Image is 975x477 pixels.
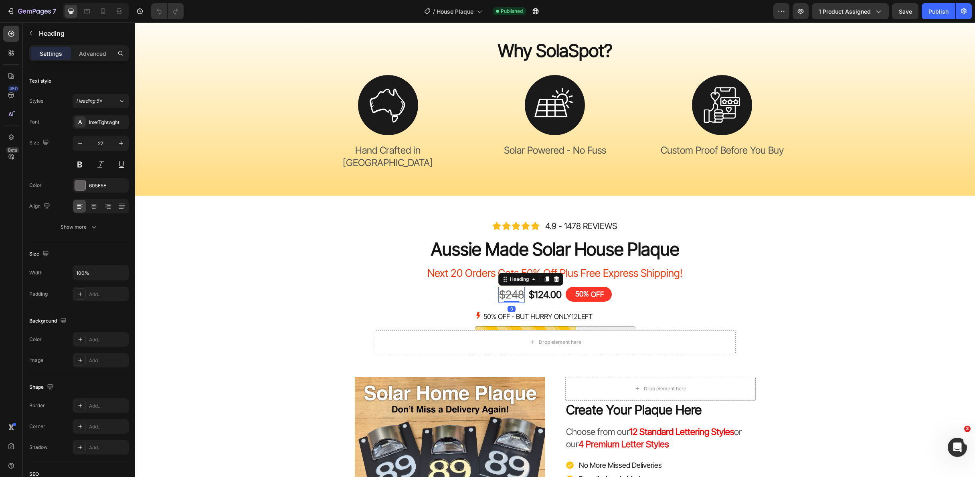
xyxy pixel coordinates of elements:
[73,94,129,108] button: Heading 5*
[540,404,599,414] strong: Lettering Styles
[151,3,184,19] div: Undo/Redo
[29,382,55,393] div: Shape
[29,118,39,126] div: Font
[29,423,45,430] div: Corner
[29,402,45,409] div: Border
[3,3,60,19] button: 7
[29,357,43,364] div: Image
[89,357,127,364] div: Add...
[61,223,98,231] div: Show more
[410,198,482,209] p: 4.9 - 1478 REVIEWS
[29,316,68,327] div: Background
[240,243,601,258] h2: Next 20 Orders Gets 50% Off Plus Free Express Shipping!
[393,265,427,279] div: $124.00
[373,253,395,260] div: Heading
[948,438,967,457] iframe: Intercom live chat
[89,291,127,298] div: Add...
[29,182,42,189] div: Color
[29,444,48,451] div: Shadow
[29,201,52,212] div: Align
[76,97,102,105] span: Heading 5*
[79,49,106,58] p: Advanced
[29,97,43,105] div: Styles
[812,3,889,19] button: 1 product assigned
[431,403,620,428] p: Choose from our or our
[899,8,912,15] span: Save
[390,53,450,113] img: gempages_481947470423655294-435b2c2b-a6a7-4619-bec8-a50d27d89c08.png
[346,121,494,135] h2: Solar Powered - No Fuss
[439,266,455,277] div: 50%
[29,249,51,260] div: Size
[135,22,975,477] iframe: Design area
[922,3,955,19] button: Publish
[964,426,971,432] span: 2
[29,220,129,234] button: Show more
[89,444,127,451] div: Add...
[29,77,51,85] div: Text style
[437,7,473,16] span: House Plaque
[436,290,443,298] span: 12
[509,363,551,369] div: Drop element here
[364,266,389,279] s: $248
[501,8,523,15] span: Published
[89,182,127,189] div: 605E5E
[443,416,534,427] strong: 4 Premium Letter Styles
[455,266,470,278] div: OFF
[89,423,127,430] div: Add...
[514,121,661,135] h2: Custom Proof Before You Buy
[372,283,380,290] div: 0
[180,215,661,239] h2: Aussie Made Solar House Plaque
[430,378,621,397] h2: Create Your Plaque Here
[40,49,62,58] p: Settings
[180,121,327,147] h2: Hand Crafted in [GEOGRAPHIC_DATA]
[29,269,42,276] div: Width
[89,402,127,410] div: Add...
[53,6,56,16] p: 7
[223,53,283,113] img: gempages_481947470423655294-e860de4f-c991-4b84-8192-d5d4c4eddf06.png
[29,336,42,343] div: Color
[348,288,457,300] p: 50% OFF - BUT HURRY ONLY LEFT
[444,438,546,447] p: No More Missed Deliveries
[73,266,128,280] input: Auto
[892,3,918,19] button: Save
[404,317,446,323] div: Drop element here
[39,28,125,38] p: Heading
[819,7,871,16] span: 1 product assigned
[89,336,127,343] div: Add...
[29,138,51,148] div: Size
[557,53,617,113] img: gempages_481947470423655294-4be4ecff-9035-48a2-9918-e2f9ee9d6a9a.png
[8,85,19,92] div: 450
[433,7,435,16] span: /
[29,290,48,298] div: Padding
[89,119,127,126] div: InterTightwght
[928,7,949,16] div: Publish
[444,452,546,461] p: Proudly Aussie Made
[6,147,19,153] div: Beta
[494,404,538,414] strong: 12 Standard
